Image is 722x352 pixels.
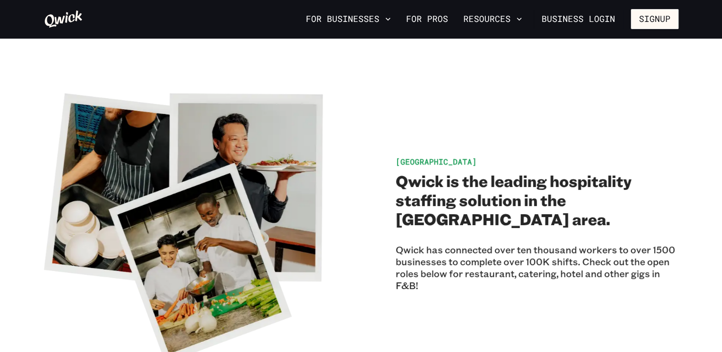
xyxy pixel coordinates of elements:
h2: Qwick is the leading hospitality staffing solution in the [GEOGRAPHIC_DATA] area. [396,171,679,228]
p: Qwick has connected over ten thousand workers to over 1500 businesses to complete over 100K shift... [396,244,679,291]
a: Business Login [534,9,623,29]
span: [GEOGRAPHIC_DATA] [396,156,477,166]
button: Signup [631,9,679,29]
button: For Businesses [302,11,395,27]
a: For Pros [402,11,452,27]
button: Resources [460,11,526,27]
